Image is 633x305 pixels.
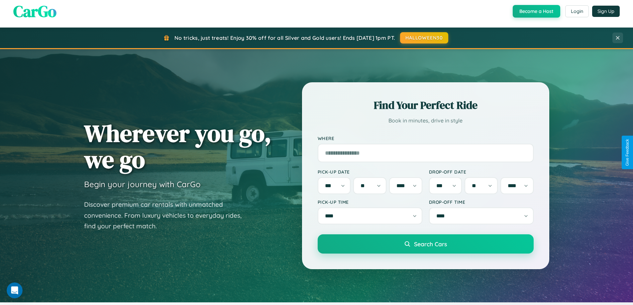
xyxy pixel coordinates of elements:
button: Become a Host [513,5,560,18]
label: Drop-off Time [429,199,534,205]
button: HALLOWEEN30 [400,32,448,43]
iframe: Intercom live chat [7,282,23,298]
h1: Wherever you go, we go [84,120,271,173]
button: Login [565,5,589,17]
p: Discover premium car rentals with unmatched convenience. From luxury vehicles to everyday rides, ... [84,199,250,232]
span: No tricks, just treats! Enjoy 30% off for all Silver and Gold users! Ends [DATE] 1pm PT. [174,35,395,41]
button: Sign Up [592,6,620,17]
label: Where [318,135,534,141]
div: Give Feedback [625,139,630,166]
p: Book in minutes, drive in style [318,116,534,125]
span: Search Cars [414,240,447,248]
h3: Begin your journey with CarGo [84,179,201,189]
h2: Find Your Perfect Ride [318,98,534,113]
span: CarGo [13,0,56,22]
label: Pick-up Time [318,199,422,205]
label: Drop-off Date [429,169,534,175]
button: Search Cars [318,234,534,254]
label: Pick-up Date [318,169,422,175]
